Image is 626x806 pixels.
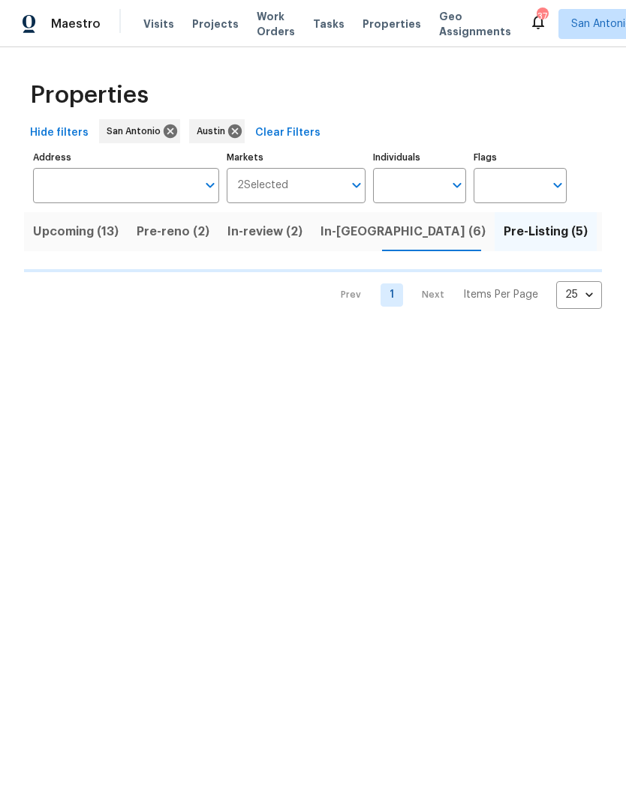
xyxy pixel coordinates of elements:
div: Austin [189,119,245,143]
span: In-review (2) [227,221,302,242]
button: Open [447,175,468,196]
div: 25 [556,275,602,314]
div: 37 [537,9,547,24]
label: Address [33,153,219,162]
button: Open [547,175,568,196]
span: Clear Filters [255,124,321,142]
button: Clear Filters [249,119,327,147]
span: San Antonio [107,124,167,139]
span: Upcoming (13) [33,221,119,242]
span: Properties [363,16,421,31]
span: Maestro [51,16,101,31]
button: Open [200,175,221,196]
span: Hide filters [30,124,89,142]
span: Tasks [313,19,345,29]
span: Visits [143,16,174,31]
p: Items Per Page [463,287,538,302]
span: Geo Assignments [439,9,511,39]
span: Work Orders [257,9,295,39]
nav: Pagination Navigation [327,281,602,309]
label: Individuals [373,153,466,162]
span: Properties [30,88,149,103]
label: Flags [474,153,567,162]
span: Projects [192,16,239,31]
button: Hide filters [24,119,95,147]
span: 2 Selected [237,179,288,192]
label: Markets [227,153,366,162]
span: Pre-Listing (5) [504,221,588,242]
span: Austin [197,124,231,139]
button: Open [346,175,367,196]
span: In-[GEOGRAPHIC_DATA] (6) [321,221,486,242]
a: Goto page 1 [381,283,403,307]
div: San Antonio [99,119,180,143]
span: Pre-reno (2) [137,221,209,242]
